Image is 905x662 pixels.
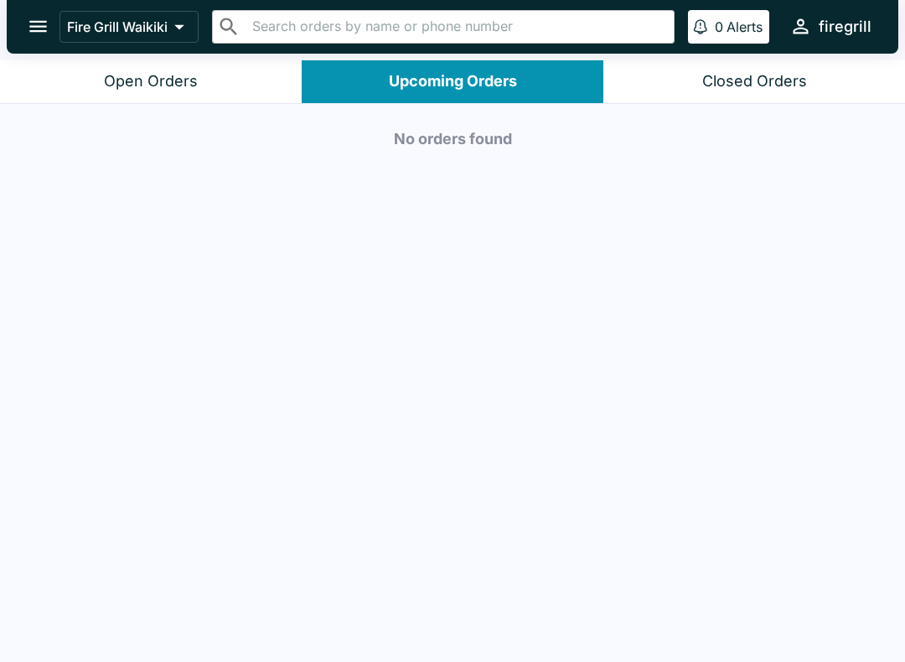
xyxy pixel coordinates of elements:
div: firegrill [819,17,871,37]
div: Closed Orders [702,72,807,91]
button: Fire Grill Waikiki [59,11,199,43]
button: firegrill [783,8,878,44]
p: 0 [715,18,723,35]
p: Alerts [727,18,763,35]
div: Upcoming Orders [389,72,517,91]
div: Open Orders [104,72,198,91]
p: Fire Grill Waikiki [67,18,168,35]
input: Search orders by name or phone number [247,15,667,39]
button: open drawer [17,5,59,48]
